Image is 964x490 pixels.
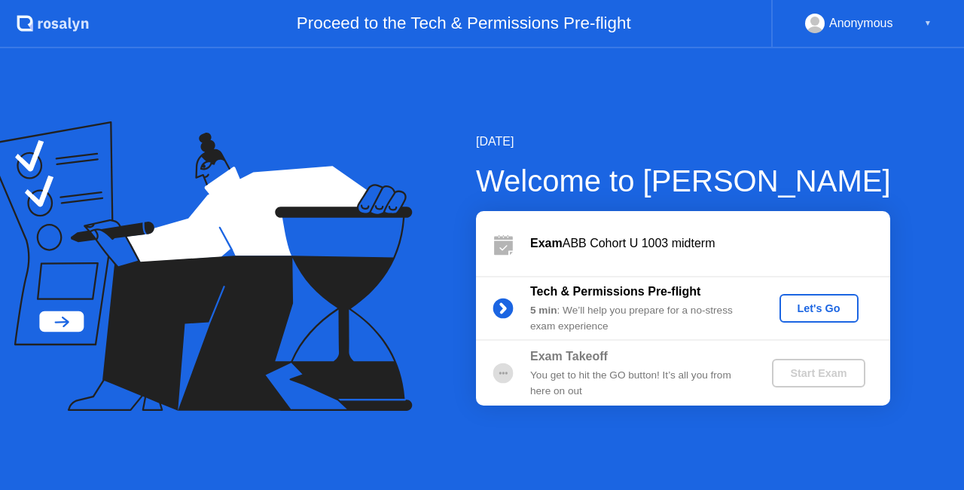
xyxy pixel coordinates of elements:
div: ABB Cohort U 1003 midterm [530,234,890,253]
div: [DATE] [476,133,891,151]
div: Start Exam [778,367,859,379]
div: Let's Go [786,302,853,314]
div: You get to hit the GO button! It’s all you from here on out [530,368,747,399]
b: Tech & Permissions Pre-flight [530,285,700,298]
div: Welcome to [PERSON_NAME] [476,158,891,204]
button: Start Exam [772,359,865,387]
div: : We’ll help you prepare for a no-stress exam experience [530,303,747,334]
b: Exam [530,237,563,250]
div: ▼ [924,14,932,33]
b: Exam Takeoff [530,350,608,363]
b: 5 min [530,305,557,316]
div: Anonymous [829,14,893,33]
button: Let's Go [779,294,859,323]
